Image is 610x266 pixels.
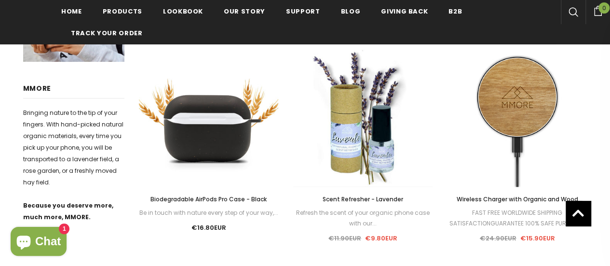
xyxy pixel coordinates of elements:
div: Refresh the scent of your organic phone case with our... [293,208,433,229]
div: FAST FREE WORLDWIDE SHIPPING SATISFACTIONGUARANTEE 100% SAFE PURCHASE Attractive Minimalistic... [447,208,587,229]
span: support [286,7,320,16]
span: Lookbook [163,7,203,16]
p: Bringing nature to the tip of your fingers. With hand-picked natural organic materials, every tim... [23,107,124,188]
a: Track your order [71,22,142,43]
span: Our Story [224,7,265,16]
span: B2B [448,7,462,16]
span: €16.80EUR [191,223,226,232]
span: Track your order [71,28,142,38]
strong: Because you deserve more, much more, MMORE. [23,201,113,221]
span: Products [103,7,142,16]
div: Be in touch with nature every step of your way,... [139,208,279,218]
span: Blog [340,7,360,16]
a: 0 [585,4,610,16]
span: Biodegradable AirPods Pro Case - Black [150,195,267,203]
span: Scent Refresher - Lavender [323,195,403,203]
span: 0 [598,2,610,14]
a: Scent Refresher - Lavender [293,194,433,205]
span: MMORE [23,84,52,93]
span: €9.80EUR [365,234,397,243]
span: Home [61,7,82,16]
span: €11.90EUR [328,234,361,243]
a: Wireless Charger with Organic and Wood Material [447,194,587,205]
span: Giving back [381,7,428,16]
inbox-online-store-chat: Shopify online store chat [8,227,69,258]
a: Biodegradable AirPods Pro Case - Black [139,194,279,205]
span: €24.90EUR [479,234,516,243]
span: €15.90EUR [520,234,555,243]
span: Wireless Charger with Organic and Wood Material [456,195,582,214]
